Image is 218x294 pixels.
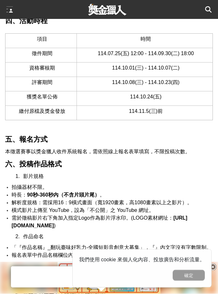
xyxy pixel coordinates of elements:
[12,253,194,258] span: 報名表單中作品名稱欄位內容，需與 YouTube 影片標題相同，並符合上述格式。
[112,65,180,71] span: 114.10.01(三) - 114.10.07(二)
[112,80,180,85] span: 114.10.08(三) - 114.10.23(四)
[130,94,162,100] span: 114.10.24(五)
[12,185,48,190] span: 拍攝器材不限。
[79,257,205,262] span: 我們使用 cookie 來個人化內容、投放廣告和分析流量。
[54,223,56,229] span: )
[32,51,52,56] span: 徵件期間
[58,262,160,294] img: b8fb364a-1126-4c00-bbce-b582c67468b3.png
[15,234,20,239] span: 2.
[5,160,62,168] strong: 六、投稿作品格式
[141,37,151,42] span: 時間
[12,192,105,198] span: 時長： 。
[19,109,65,114] span: 繳付原檔及獎金發放
[23,174,44,179] span: 影片規格
[15,174,20,179] span: 1.
[27,192,100,198] strong: 90秒-360秒內（不含片頭片尾）
[12,208,154,213] span: 橫式影片上傳至 YouTube，設為「不公開」之 YouTube 網址。
[23,234,44,239] span: 作品命名
[12,215,173,221] span: 需於徵稿影片右下角加入指定Logo作為影片浮水印。(LOGO素材網址：
[12,200,192,206] span: 解析度規格：需採用16：9橫式畫面（寬1920畫素，高1080畫素以上之影片）。
[5,149,190,155] span: 本徵選賽事以獎金獵人收件系統報名，需依照線上報名表單填寫，不限投稿次數。
[98,51,194,56] span: 114.07.25(五) 12:00 - 114.09.30(二) 18:00
[27,94,58,100] span: 獲獎名單公佈
[37,37,47,42] span: 項目
[32,80,52,85] span: 評審期間
[129,109,163,114] span: 114.11.5(三)前
[29,65,55,71] span: 資格審核期
[5,136,48,144] strong: 五、報名方式
[5,17,48,25] strong: 四、活動時程
[12,245,212,250] span: 「『作品名稱』_翻玩臺味好乳力-全國短影音創意大募集」，『』內文字沒有字數限制。
[173,270,205,281] button: 確定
